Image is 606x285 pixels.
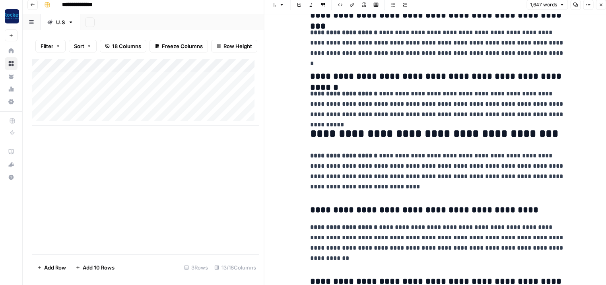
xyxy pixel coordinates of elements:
[100,40,146,52] button: 18 Columns
[41,14,80,30] a: U.S
[5,6,17,26] button: Workspace: Rocket Pilots
[211,261,259,274] div: 13/18 Columns
[5,171,17,184] button: Help + Support
[71,261,119,274] button: Add 10 Rows
[69,40,97,52] button: Sort
[5,159,17,171] div: What's new?
[530,1,557,8] span: 1,647 words
[41,42,53,50] span: Filter
[5,57,17,70] a: Browse
[44,264,66,271] span: Add Row
[5,95,17,108] a: Settings
[5,83,17,95] a: Usage
[74,42,84,50] span: Sort
[211,40,257,52] button: Row Height
[35,40,66,52] button: Filter
[56,18,65,26] div: U.S
[150,40,208,52] button: Freeze Columns
[112,42,141,50] span: 18 Columns
[5,158,17,171] button: What's new?
[162,42,203,50] span: Freeze Columns
[32,261,71,274] button: Add Row
[5,70,17,83] a: Your Data
[83,264,115,271] span: Add 10 Rows
[5,145,17,158] a: AirOps Academy
[223,42,252,50] span: Row Height
[5,9,19,23] img: Rocket Pilots Logo
[181,261,211,274] div: 3 Rows
[5,45,17,57] a: Home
